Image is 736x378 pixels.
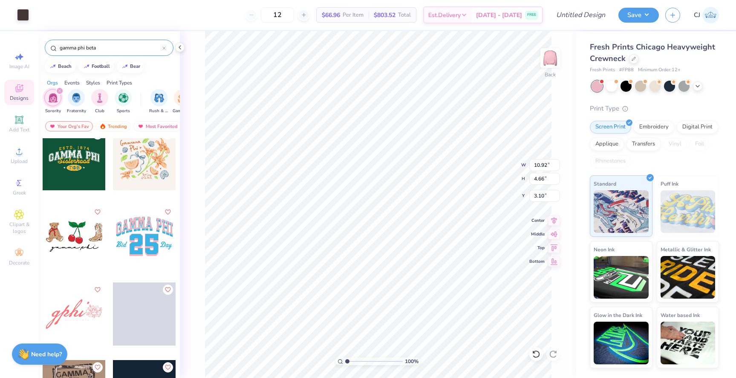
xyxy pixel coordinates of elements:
button: filter button [115,89,132,114]
span: # FP88 [619,67,634,74]
span: Club [95,108,104,114]
span: $66.96 [322,11,340,20]
button: bear [117,60,144,73]
span: Neon Ink [594,245,615,254]
input: Untitled Design [549,6,612,23]
div: Foil [690,138,710,151]
div: Most Favorited [133,121,182,131]
span: Center [529,218,545,224]
span: Upload [11,158,28,165]
div: filter for Rush & Bid [149,89,169,114]
input: – – [261,7,294,23]
img: trend_line.gif [49,64,56,69]
img: Neon Ink [594,256,649,299]
img: Game Day Image [178,93,188,103]
span: Puff Ink [661,179,678,188]
span: Fresh Prints [590,67,615,74]
div: filter for Game Day [173,89,192,114]
span: Rush & Bid [149,108,169,114]
img: Puff Ink [661,190,716,233]
img: Standard [594,190,649,233]
button: football [78,60,114,73]
span: Decorate [9,259,29,266]
div: Orgs [47,79,58,87]
span: Fresh Prints Chicago Heavyweight Crewneck [590,42,715,64]
img: Claire Jeter [702,7,719,23]
span: Top [529,245,545,251]
button: Save [618,8,659,23]
span: 100 % [405,358,419,365]
img: Sorority Image [48,93,58,103]
div: filter for Sports [115,89,132,114]
button: filter button [44,89,61,114]
span: Add Text [9,126,29,133]
div: Screen Print [590,121,631,134]
button: Like [163,285,173,295]
img: Sports Image [118,93,128,103]
button: Like [92,207,103,217]
span: Image AI [9,63,29,70]
span: Game Day [173,108,192,114]
img: Metallic & Glitter Ink [661,256,716,299]
span: Glow in the Dark Ink [594,311,642,320]
button: filter button [67,89,86,114]
span: Standard [594,179,616,188]
span: [DATE] - [DATE] [476,11,522,20]
img: trend_line.gif [121,64,128,69]
span: Designs [10,95,29,102]
span: Minimum Order: 12 + [638,67,681,74]
span: $803.52 [374,11,395,20]
img: Rush & Bid Image [154,93,164,103]
span: Clipart & logos [4,221,34,235]
span: Sports [117,108,130,114]
button: Like [163,362,173,372]
div: filter for Club [91,89,108,114]
span: Sorority [45,108,61,114]
div: bear [130,64,140,69]
div: beach [58,64,72,69]
div: Applique [590,138,624,151]
span: Water based Ink [661,311,700,320]
span: Metallic & Glitter Ink [661,245,711,254]
span: Fraternity [67,108,86,114]
div: filter for Fraternity [67,89,86,114]
img: Water based Ink [661,322,716,364]
span: FREE [527,12,536,18]
div: Print Type [590,104,719,113]
img: trending.gif [99,123,106,129]
button: Like [163,207,173,217]
button: Like [92,362,103,372]
span: Middle [529,231,545,237]
input: Try "Alpha" [59,44,162,52]
div: Print Types [107,79,132,87]
span: Est. Delivery [428,11,461,20]
button: filter button [149,89,169,114]
div: Digital Print [677,121,718,134]
button: filter button [173,89,192,114]
div: Styles [86,79,100,87]
img: most_fav.gif [137,123,144,129]
div: Vinyl [663,138,687,151]
img: most_fav.gif [49,123,56,129]
span: CJ [694,10,700,20]
button: filter button [91,89,108,114]
button: beach [45,60,75,73]
div: Transfers [626,138,661,151]
div: Events [64,79,80,87]
img: Glow in the Dark Ink [594,322,649,364]
img: Back [542,49,559,67]
div: filter for Sorority [44,89,61,114]
div: football [92,64,110,69]
a: CJ [694,7,719,23]
div: Rhinestones [590,155,631,168]
span: Total [398,11,411,20]
img: Club Image [95,93,104,103]
div: Embroidery [634,121,674,134]
div: Back [545,71,556,79]
div: Trending [95,121,131,131]
span: Greek [13,189,26,196]
strong: Need help? [31,350,62,358]
img: trend_line.gif [83,64,90,69]
button: Like [92,285,103,295]
span: Per Item [343,11,364,20]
